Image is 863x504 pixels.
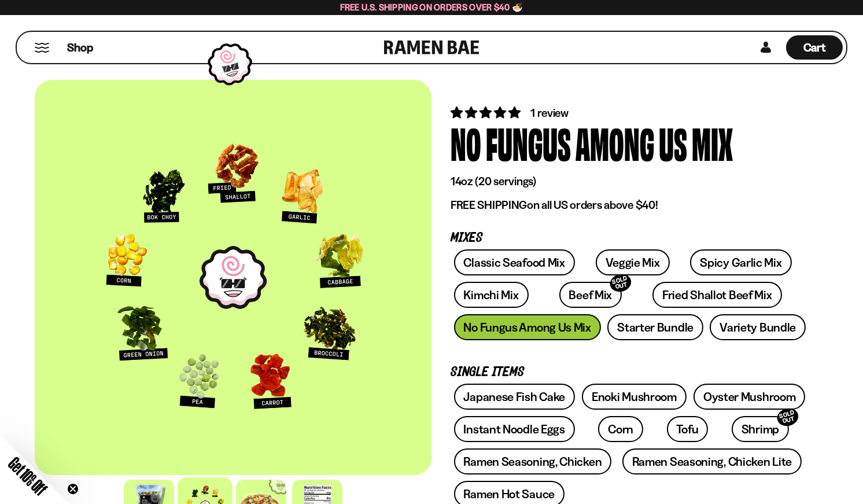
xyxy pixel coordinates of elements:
a: Enoki Mushroom [582,384,687,410]
span: Shop [67,40,93,56]
a: Corn [598,416,643,442]
a: Kimchi Mix [454,282,529,308]
button: Close teaser [67,483,79,495]
a: Japanese Fish Cake [454,384,576,410]
div: Mix [692,121,733,164]
a: Shop [67,35,93,60]
p: Mixes [451,233,809,244]
p: on all US orders above $40! [451,198,809,212]
p: 14oz (20 servings) [451,174,809,189]
a: Fried Shallot Beef Mix [652,282,781,308]
p: Single Items [451,367,809,378]
a: Cart [786,32,843,63]
div: Among [576,121,654,164]
a: Spicy Garlic Mix [690,249,791,275]
span: 1 review [530,106,569,120]
a: Veggie Mix [596,249,670,275]
button: Mobile Menu Trigger [34,43,50,53]
a: Starter Bundle [607,314,703,340]
span: Get 10% Off [5,454,50,499]
a: Oyster Mushroom [694,384,806,410]
div: Us [659,121,687,164]
a: Beef MixSOLD OUT [559,282,622,308]
div: SOLD OUT [608,272,633,295]
span: Cart [803,41,826,54]
span: 5.00 stars [451,105,523,120]
div: Fungus [486,121,571,164]
a: Ramen Seasoning, Chicken Lite [622,448,802,474]
div: No [451,121,481,164]
a: Ramen Seasoning, Chicken [454,448,612,474]
strong: FREE SHIPPING [451,198,527,212]
div: SOLD OUT [775,406,801,429]
a: Tofu [667,416,709,442]
a: Classic Seafood Mix [454,249,575,275]
a: Variety Bundle [710,314,806,340]
span: Free U.S. Shipping on Orders over $40 🍜 [340,2,523,13]
a: ShrimpSOLD OUT [732,416,789,442]
a: Instant Noodle Eggs [454,416,575,442]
